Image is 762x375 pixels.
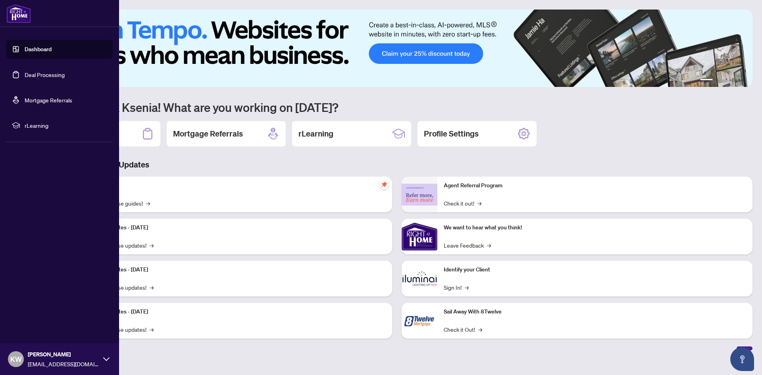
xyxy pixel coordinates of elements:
[716,79,719,82] button: 2
[741,79,745,82] button: 6
[41,100,752,115] h1: Welcome back Ksenia! What are you working on [DATE]?
[83,308,386,316] p: Platform Updates - [DATE]
[487,241,491,250] span: →
[150,241,154,250] span: →
[25,71,65,78] a: Deal Processing
[730,347,754,371] button: Open asap
[402,219,437,254] img: We want to hear what you think!
[444,223,746,232] p: We want to hear what you think!
[298,128,333,139] h2: rLearning
[402,303,437,338] img: Sail Away With 8Twelve
[444,283,469,292] a: Sign In!→
[83,223,386,232] p: Platform Updates - [DATE]
[402,184,437,206] img: Agent Referral Program
[477,199,481,208] span: →
[424,128,479,139] h2: Profile Settings
[444,265,746,274] p: Identify your Client
[402,261,437,296] img: Identify your Client
[146,199,150,208] span: →
[10,354,22,365] span: KW
[150,325,154,334] span: →
[83,181,386,190] p: Self-Help
[729,79,732,82] button: 4
[25,96,72,104] a: Mortgage Referrals
[444,181,746,190] p: Agent Referral Program
[173,128,243,139] h2: Mortgage Referrals
[83,265,386,274] p: Platform Updates - [DATE]
[722,79,725,82] button: 3
[41,159,752,170] h3: Brokerage & Industry Updates
[150,283,154,292] span: →
[465,283,469,292] span: →
[444,241,491,250] a: Leave Feedback→
[28,350,99,359] span: [PERSON_NAME]
[41,10,752,87] img: Slide 0
[379,180,389,189] span: pushpin
[735,79,738,82] button: 5
[444,199,481,208] a: Check it out!→
[444,308,746,316] p: Sail Away With 8Twelve
[444,325,482,334] a: Check it Out!→
[25,46,52,53] a: Dashboard
[6,4,31,23] img: logo
[700,79,713,82] button: 1
[25,121,107,130] span: rLearning
[478,325,482,334] span: →
[28,360,99,368] span: [EMAIL_ADDRESS][DOMAIN_NAME]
